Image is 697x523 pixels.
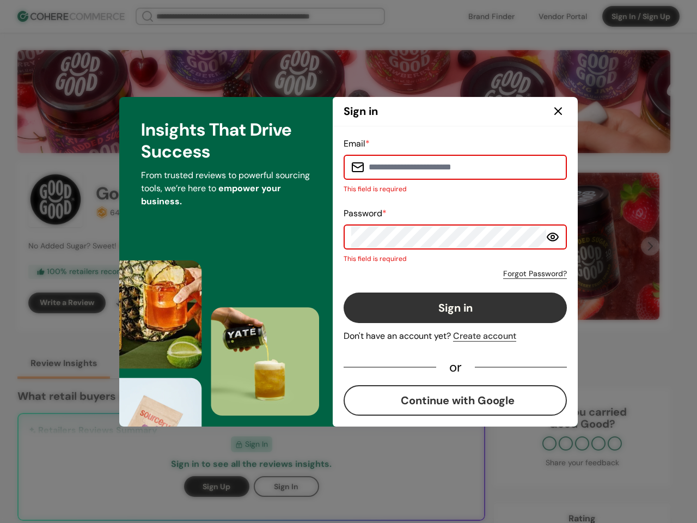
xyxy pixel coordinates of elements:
div: Create account [453,330,516,343]
span: empower your business. [141,183,281,207]
a: Forgot Password? [503,268,567,279]
div: Don't have an account yet? [344,330,567,343]
button: Sign in [344,293,567,323]
h2: Sign in [344,103,378,119]
h3: Insights That Drive Success [141,119,311,162]
div: or [436,362,475,372]
label: Password [344,208,387,219]
p: This field is required [344,254,567,264]
p: This field is required [344,184,567,194]
button: Continue with Google [344,385,567,416]
p: From trusted reviews to powerful sourcing tools, we’re here to [141,169,311,208]
label: Email [344,138,370,149]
